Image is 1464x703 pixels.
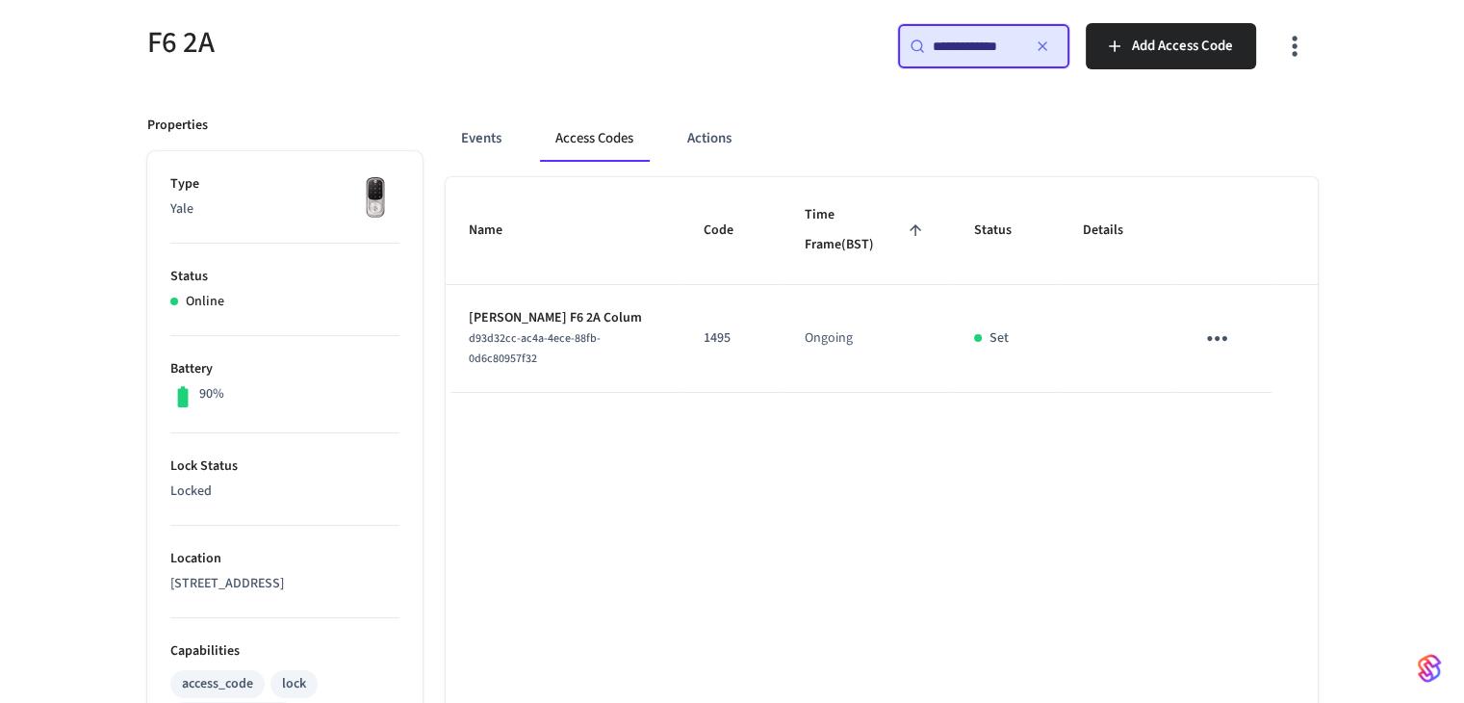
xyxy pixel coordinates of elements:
button: Add Access Code [1086,23,1256,69]
td: Ongoing [782,285,951,393]
p: Location [170,549,399,569]
span: Add Access Code [1132,34,1233,59]
p: Locked [170,482,399,502]
span: Code [704,216,758,246]
p: [PERSON_NAME] F6 2A Colum [469,308,657,328]
h5: F6 2A [147,23,721,63]
p: Lock Status [170,456,399,477]
button: Access Codes [540,116,649,162]
p: [STREET_ADDRESS] [170,574,399,594]
img: Yale Assure Touchscreen Wifi Smart Lock, Satin Nickel, Front [351,174,399,222]
p: Battery [170,359,399,379]
div: lock [282,674,306,694]
div: ant example [446,116,1318,162]
p: Type [170,174,399,195]
div: access_code [182,674,253,694]
span: Name [469,216,527,246]
button: Events [446,116,517,162]
p: Properties [147,116,208,136]
img: SeamLogoGradient.69752ec5.svg [1418,653,1441,684]
p: Set [989,328,1009,349]
p: Yale [170,199,399,220]
p: Status [170,267,399,287]
span: d93d32cc-ac4a-4ece-88fb-0d6c80957f32 [469,330,601,367]
p: Online [186,292,224,312]
span: Time Frame(BST) [805,200,928,261]
span: Details [1083,216,1148,246]
table: sticky table [446,177,1318,393]
p: 1495 [704,328,758,349]
button: Actions [672,116,747,162]
p: Capabilities [170,641,399,662]
span: Status [974,216,1037,246]
p: 90% [199,384,224,404]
